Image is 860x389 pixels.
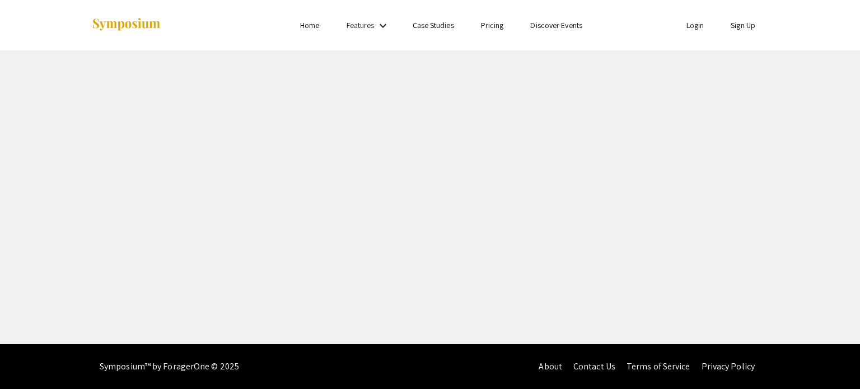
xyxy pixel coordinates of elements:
mat-icon: Expand Features list [376,19,390,32]
img: Symposium by ForagerOne [91,17,161,32]
a: Features [347,20,375,30]
a: Case Studies [413,20,454,30]
a: Discover Events [530,20,582,30]
a: Login [686,20,704,30]
a: Sign Up [731,20,755,30]
a: About [539,360,562,372]
div: Symposium™ by ForagerOne © 2025 [100,344,239,389]
a: Pricing [481,20,504,30]
a: Privacy Policy [702,360,755,372]
a: Contact Us [573,360,615,372]
a: Home [300,20,319,30]
a: Terms of Service [627,360,690,372]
